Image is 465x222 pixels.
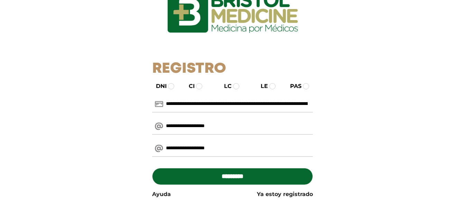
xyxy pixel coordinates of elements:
label: CI [183,82,195,90]
label: LE [254,82,268,90]
label: LC [218,82,232,90]
a: Ayuda [152,190,171,198]
label: PAS [284,82,301,90]
h1: Registro [152,60,313,78]
label: DNI [150,82,167,90]
a: Ya estoy registrado [257,190,313,198]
